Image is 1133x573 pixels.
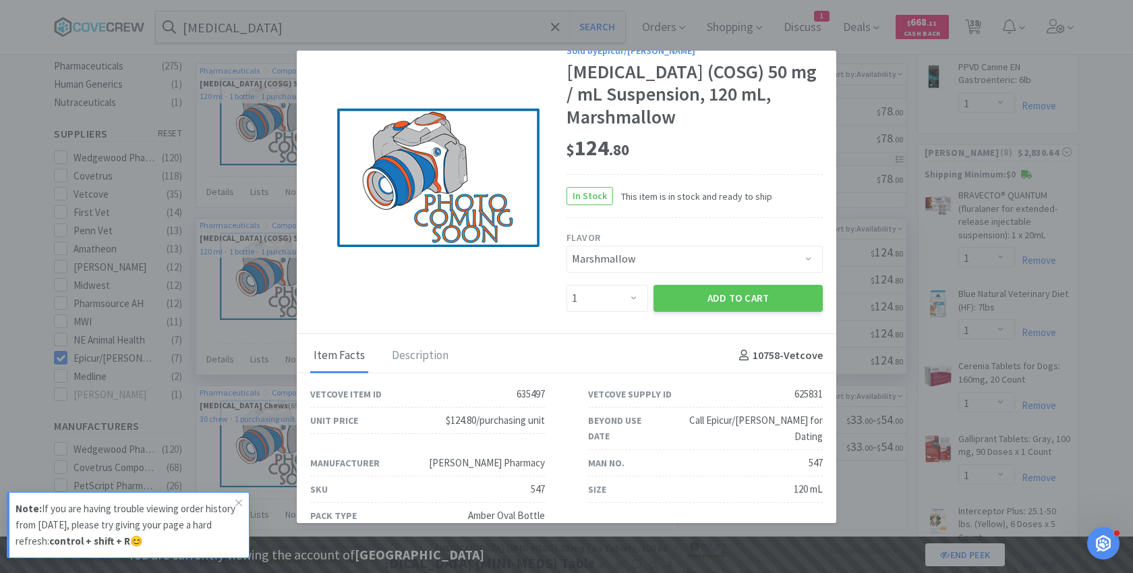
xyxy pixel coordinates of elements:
[794,481,823,497] div: 120 mL
[446,412,545,429] div: $124.80/purchasing unit
[613,189,772,204] span: This item is in stock and ready to ship
[388,339,452,373] div: Description
[310,456,380,470] div: Manufacturer
[468,508,545,524] div: Amber Oval Bottle
[566,140,575,159] span: $
[531,481,545,497] div: 547
[49,535,130,547] strong: control + shift + R
[809,455,823,471] div: 547
[566,43,823,58] div: Sold by Epicur/[PERSON_NAME]
[429,455,545,471] div: [PERSON_NAME] Pharmacy
[588,413,663,443] div: Beyond Use Date
[310,482,328,497] div: SKU
[734,347,823,364] h4: 10758 - Vetcove
[653,285,823,312] button: Add to Cart
[517,386,545,402] div: 635497
[566,61,823,129] div: [MEDICAL_DATA] (COSG) 50 mg / mL Suspension, 120 mL, Marshmallow
[588,387,672,402] div: Vetcove Supply ID
[310,508,357,523] div: Pack Type
[310,413,358,428] div: Unit Price
[794,386,823,402] div: 625831
[310,339,368,373] div: Item Facts
[1087,527,1120,560] iframe: Intercom live chat
[16,501,235,549] p: If you are having trouble viewing order history from [DATE], please try giving your page a hard r...
[588,456,624,470] div: Man No.
[567,188,612,204] span: In Stock
[310,387,382,402] div: Vetcove Item ID
[663,412,823,445] div: Call Epicur/[PERSON_NAME] for Dating
[566,134,629,161] span: 124
[588,482,606,497] div: Size
[609,140,629,159] span: . 80
[337,108,540,247] img: 81e3aa9a789848298a96979dda682962_625831.jpeg
[566,230,600,245] label: Flavor
[16,502,42,515] strong: Note:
